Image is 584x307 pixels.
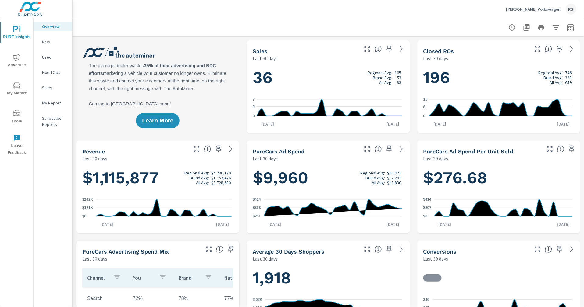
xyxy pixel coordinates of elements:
a: See more details in report [397,144,406,154]
h1: $276.68 [423,167,574,188]
p: Overview [42,24,67,30]
p: [DATE] [553,221,574,227]
h5: Conversions [423,248,457,255]
text: 2.02K [253,298,262,302]
button: Make Fullscreen [362,244,372,254]
h5: Sales [253,48,267,54]
div: Fixed Ops [34,68,72,77]
p: [DATE] [383,221,404,227]
p: 659 [565,80,572,85]
text: 340 [423,298,429,302]
button: Learn More [136,113,179,128]
text: 8 [423,105,426,109]
span: This table looks at how you compare to the amount of budget you spend per channel as opposed to y... [216,246,223,253]
p: Regional Avg: [538,70,563,75]
a: See more details in report [567,44,577,54]
p: $3,728,680 [211,180,231,185]
p: $1,757,476 [211,175,231,180]
span: The number of dealer-specified goals completed by a visitor. [Source: This data is provided by th... [545,246,552,253]
p: All Avg: [550,80,563,85]
text: $207 [423,206,432,210]
p: [DATE] [434,221,456,227]
td: Search [82,291,128,306]
text: 0 [423,114,426,118]
p: All Avg: [379,80,393,85]
p: 105 [395,70,401,75]
h5: Revenue [82,148,105,155]
a: See more details in report [397,244,406,254]
h1: $1,115,877 [82,167,233,188]
h5: PureCars Advertising Spend Mix [82,248,169,255]
h1: 36 [253,67,404,88]
span: Save this to your personalized report [384,144,394,154]
button: Make Fullscreen [192,144,201,154]
p: 53 [397,75,401,80]
button: Print Report [535,21,547,34]
p: [DATE] [429,121,450,127]
p: [DATE] [264,221,286,227]
h1: $9,960 [253,167,404,188]
text: 4 [253,104,255,109]
text: $414 [423,197,432,202]
text: $333 [253,206,261,210]
p: Last 30 days [82,255,107,262]
h5: PureCars Ad Spend Per Unit Sold [423,148,513,155]
button: Make Fullscreen [362,144,372,154]
p: Last 30 days [423,255,448,262]
button: Apply Filters [550,21,562,34]
p: [DATE] [553,121,574,127]
span: Save this to your personalized report [555,244,564,254]
button: Make Fullscreen [533,44,543,54]
h1: 196 [423,67,574,88]
span: Number of vehicles sold by the dealership over the selected date range. [Source: This data is sou... [375,45,382,53]
p: My Report [42,100,67,106]
td: 72% [128,291,174,306]
span: Save this to your personalized report [384,44,394,54]
p: Last 30 days [253,155,278,162]
p: [DATE] [96,221,117,227]
span: PURE Insights [2,26,31,41]
p: $13,830 [387,180,401,185]
p: Regional Avg: [360,170,385,175]
p: $4,286,170 [211,170,231,175]
button: Make Fullscreen [545,144,555,154]
span: Save this to your personalized report [555,44,564,54]
span: Number of Repair Orders Closed by the selected dealership group over the selected time range. [So... [545,45,552,53]
text: $0 [423,214,428,218]
p: 328 [565,75,572,80]
p: You [133,275,154,281]
h5: Average 30 Days Shoppers [253,248,324,255]
div: Sales [34,83,72,92]
div: New [34,37,72,46]
span: Tools [2,110,31,125]
p: Brand Avg: [190,175,209,180]
span: Average cost of advertising per each vehicle sold at the dealer over the selected date range. The... [557,145,564,153]
p: Channel [87,275,109,281]
text: 15 [423,97,428,101]
p: Brand Avg: [373,75,393,80]
span: Save this to your personalized report [226,244,236,254]
span: Save this to your personalized report [567,144,577,154]
p: Last 30 days [253,55,278,62]
text: $121K [82,206,93,210]
text: $242K [82,197,93,202]
span: Save this to your personalized report [384,244,394,254]
h1: 1,918 [253,268,404,288]
p: Last 30 days [82,155,107,162]
p: Brand Avg: [365,175,385,180]
button: Make Fullscreen [362,44,372,54]
p: National [224,275,246,281]
p: Fixed Ops [42,69,67,75]
p: All Avg: [372,180,385,185]
text: 0 [253,114,255,118]
div: My Report [34,98,72,108]
div: Overview [34,22,72,31]
p: Last 30 days [423,155,448,162]
div: Scheduled Reports [34,114,72,129]
p: Scheduled Reports [42,115,67,127]
p: Brand [179,275,200,281]
td: 78% [174,291,219,306]
a: See more details in report [226,144,236,154]
p: Brand Avg: [543,75,563,80]
p: [PERSON_NAME] Volkswagen [506,6,561,12]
